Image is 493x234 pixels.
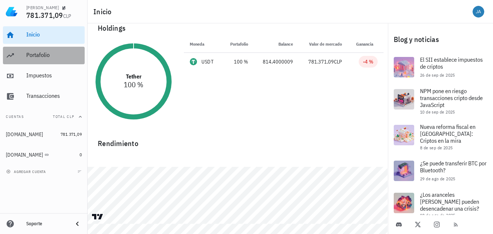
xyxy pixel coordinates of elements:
[299,35,348,53] th: Valor de mercado
[92,132,384,149] div: Rendimiento
[26,31,82,38] div: Inicio
[91,213,104,220] a: Charting by TradingView
[388,155,493,187] a: ¿Se puede transferir BTC por Bluetooth? 29 de ago de 2025
[3,67,85,85] a: Impuestos
[388,119,493,155] a: Nueva reforma fiscal en [GEOGRAPHIC_DATA]: Criptos en la mira 8 de sep de 2025
[3,108,85,126] button: CuentasTotal CLP
[3,26,85,44] a: Inicio
[388,187,493,223] a: ¿Los aranceles [PERSON_NAME] pueden desencadenar una crisis? 18 de ago de 2025
[388,83,493,119] a: NPM pone en riesgo transacciones cripto desde JavaScript 10 de sep de 2025
[190,58,197,65] div: USDT-icon
[6,152,43,158] div: [DOMAIN_NAME]
[3,146,85,164] a: [DOMAIN_NAME] 0
[201,58,213,65] div: USDT
[420,191,479,212] span: ¿Los aranceles [PERSON_NAME] pueden desencadenar una crisis?
[3,126,85,143] a: [DOMAIN_NAME] 781.371,09
[26,10,63,20] span: 781.371,09
[3,47,85,64] a: Portafolio
[356,41,378,47] span: Ganancia
[420,87,483,108] span: NPM pone en riesgo transacciones cripto desde JavaScript
[388,28,493,51] div: Blog y noticias
[334,58,342,65] span: CLP
[473,6,484,18] div: avatar
[254,35,299,53] th: Balance
[4,168,49,175] button: agregar cuenta
[420,176,455,181] span: 29 de ago de 2025
[26,92,82,99] div: Transacciones
[420,72,455,78] span: 26 de sep de 2025
[61,131,82,137] span: 781.371,09
[8,169,46,174] span: agregar cuenta
[363,58,373,65] div: -4 %
[3,88,85,105] a: Transacciones
[228,58,248,66] div: 100 %
[93,6,115,18] h1: Inicio
[388,51,493,83] a: El SII establece impuestos de criptos 26 de sep de 2025
[92,16,384,40] div: Holdings
[26,51,82,58] div: Portafolio
[6,6,18,18] img: LedgiFi
[26,72,82,79] div: Impuestos
[80,152,82,157] span: 0
[6,131,43,138] div: [DOMAIN_NAME]
[420,145,452,150] span: 8 de sep de 2025
[308,58,334,65] span: 781.371,09
[420,109,455,115] span: 10 de sep de 2025
[420,160,486,174] span: ¿Se puede transferir BTC por Bluetooth?
[26,221,67,227] div: Soporte
[53,114,74,119] span: Total CLP
[63,13,72,19] span: CLP
[222,35,254,53] th: Portafolio
[26,5,59,11] div: [PERSON_NAME]
[420,123,475,144] span: Nueva reforma fiscal en [GEOGRAPHIC_DATA]: Criptos en la mira
[260,58,293,66] div: 814,4000009
[184,35,222,53] th: Moneda
[420,56,483,70] span: El SII establece impuestos de criptos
